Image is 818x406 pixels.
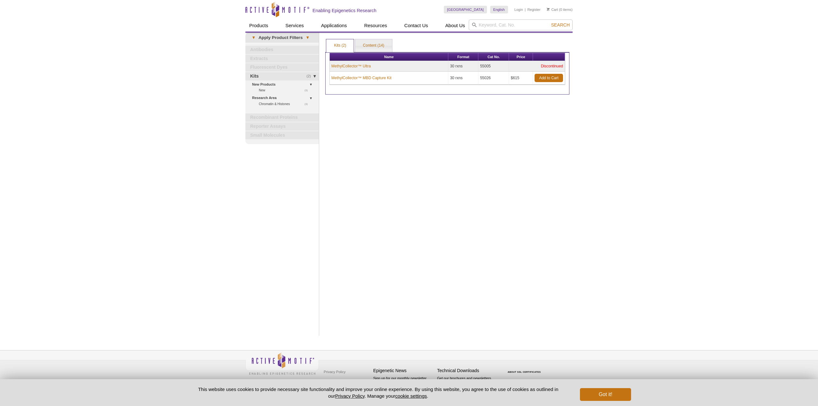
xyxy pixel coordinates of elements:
[303,35,313,41] span: ▾
[245,122,319,131] a: Reporter Assays
[249,35,259,41] span: ▾
[547,6,573,13] li: (0 items)
[245,72,319,80] a: (2)Kits
[245,113,319,122] a: Recombinant Proteins
[508,371,541,373] a: ABOUT SSL CERTIFICATES
[373,376,434,397] p: Sign up for our monthly newsletter highlighting recent publications in the field of epigenetics.
[331,75,391,81] a: MethylCollector™ MBD Capture Kit
[245,131,319,140] a: Small Molecules
[509,61,565,72] td: Discontinued
[395,393,427,399] button: cookie settings
[259,101,311,107] a: (1)Chromatin & Histones
[437,368,498,373] h4: Technical Downloads
[514,7,523,12] a: Login
[331,63,371,69] a: MethylCollector™ Ultra
[547,7,558,12] a: Cart
[478,72,509,85] td: 55026
[527,7,540,12] a: Register
[313,8,376,13] h2: Enabling Epigenetics Research
[245,19,272,32] a: Products
[360,19,391,32] a: Resources
[448,72,478,85] td: 30 rxns
[525,6,526,13] li: |
[373,368,434,373] h4: Epigenetic News
[326,39,354,52] a: Kits (2)
[252,81,315,88] a: New Products
[444,6,487,13] a: [GEOGRAPHIC_DATA]
[245,33,319,43] a: ▾Apply Product Filters▾
[448,61,478,72] td: 30 rxns
[259,88,311,93] a: (1)New
[551,22,570,27] span: Search
[469,19,573,30] input: Keyword, Cat. No.
[509,72,533,85] td: $615
[501,362,549,376] table: Click to Verify - This site chose Symantec SSL for secure e-commerce and confidential communicati...
[335,393,365,399] a: Privacy Policy
[478,53,509,61] th: Cat No.
[509,53,533,61] th: Price
[547,8,550,11] img: Your Cart
[245,46,319,54] a: Antibodies
[330,53,448,61] th: Name
[245,350,319,376] img: Active Motif,
[400,19,432,32] a: Contact Us
[245,55,319,63] a: Extracts
[306,72,314,80] span: (2)
[580,388,631,401] button: Got it!
[355,39,392,52] a: Content (14)
[282,19,308,32] a: Services
[535,74,563,82] a: Add to Cart
[187,386,569,399] p: This website uses cookies to provide necessary site functionality and improve your online experie...
[252,95,315,101] a: Research Area
[322,367,347,377] a: Privacy Policy
[317,19,351,32] a: Applications
[305,88,311,93] span: (1)
[549,22,572,28] button: Search
[322,377,356,386] a: Terms & Conditions
[442,19,469,32] a: About Us
[490,6,508,13] a: English
[478,61,509,72] td: 55005
[245,63,319,72] a: Fluorescent Dyes
[448,53,478,61] th: Format
[305,101,311,107] span: (1)
[437,376,498,392] p: Get our brochures and newsletters, or request them by mail.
